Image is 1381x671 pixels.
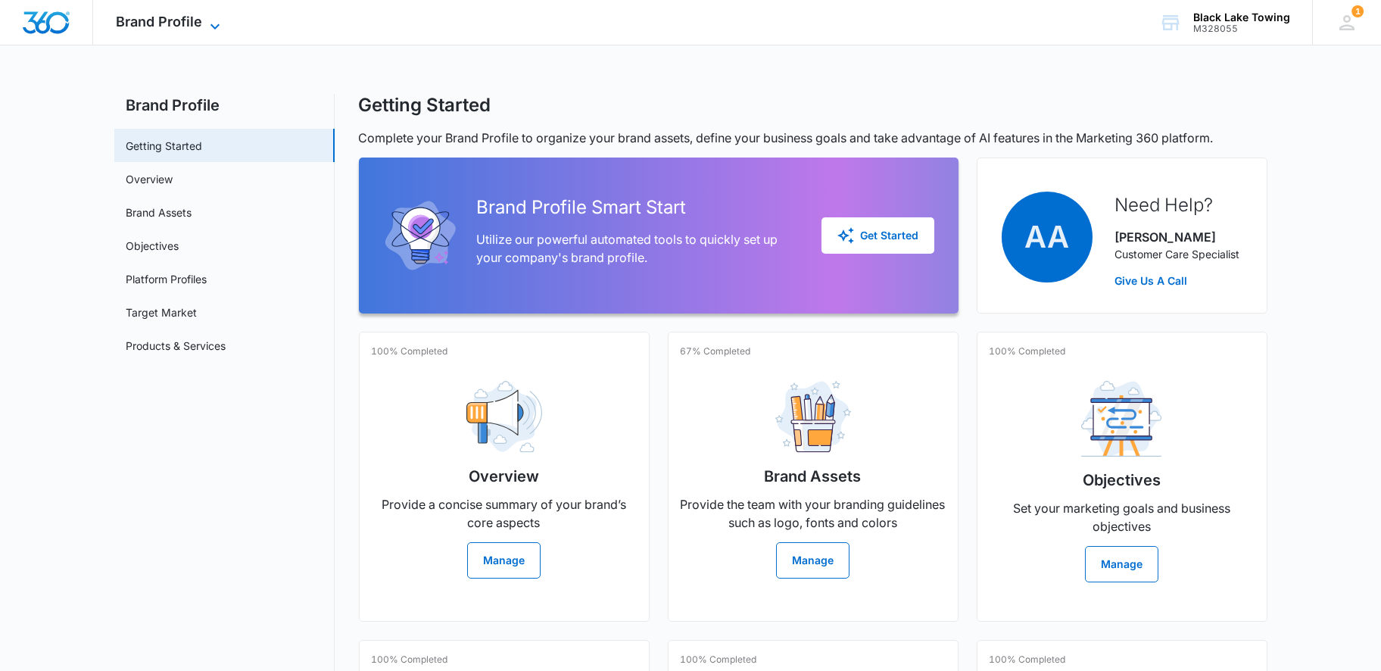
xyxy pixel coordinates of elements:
a: 67% CompletedBrand AssetsProvide the team with your branding guidelines such as logo, fonts and c... [668,332,959,622]
h2: Brand Profile [114,94,335,117]
h2: Brand Assets [765,465,862,488]
a: 100% CompletedObjectivesSet your marketing goals and business objectivesManage [977,332,1267,622]
h2: Need Help? [1115,192,1240,219]
a: Brand Assets [126,204,192,220]
p: Customer Care Specialist [1115,246,1240,262]
button: Manage [776,542,849,579]
p: Set your marketing goals and business objectives [990,499,1255,535]
button: Manage [467,542,541,579]
p: 100% Completed [990,345,1066,358]
p: Provide the team with your branding guidelines such as logo, fonts and colors [681,495,946,532]
div: notifications count [1351,5,1364,17]
h1: Getting Started [359,94,491,117]
a: Getting Started [126,138,203,154]
h2: Objectives [1083,469,1161,492]
a: 100% CompletedOverviewProvide a concise summary of your brand’s core aspectsManage [359,332,650,622]
a: Overview [126,171,173,187]
button: Get Started [821,217,934,254]
div: Get Started [837,226,919,245]
span: 1 [1351,5,1364,17]
p: 100% Completed [372,345,448,358]
a: Objectives [126,238,179,254]
h2: Brand Profile Smart Start [477,194,797,221]
span: AA [1002,192,1093,282]
p: 100% Completed [681,653,757,666]
button: Manage [1085,546,1158,582]
p: 100% Completed [990,653,1066,666]
p: Provide a concise summary of your brand’s core aspects [372,495,637,532]
div: account id [1193,23,1290,34]
div: account name [1193,11,1290,23]
a: Give Us A Call [1115,273,1240,289]
a: Platform Profiles [126,271,207,287]
p: Utilize our powerful automated tools to quickly set up your company's brand profile. [477,230,797,267]
span: Brand Profile [116,14,202,30]
p: 100% Completed [372,653,448,666]
p: 67% Completed [681,345,751,358]
a: Target Market [126,304,198,320]
a: Products & Services [126,338,226,354]
p: [PERSON_NAME] [1115,228,1240,246]
p: Complete your Brand Profile to organize your brand assets, define your business goals and take ad... [359,129,1267,147]
h2: Overview [469,465,539,488]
